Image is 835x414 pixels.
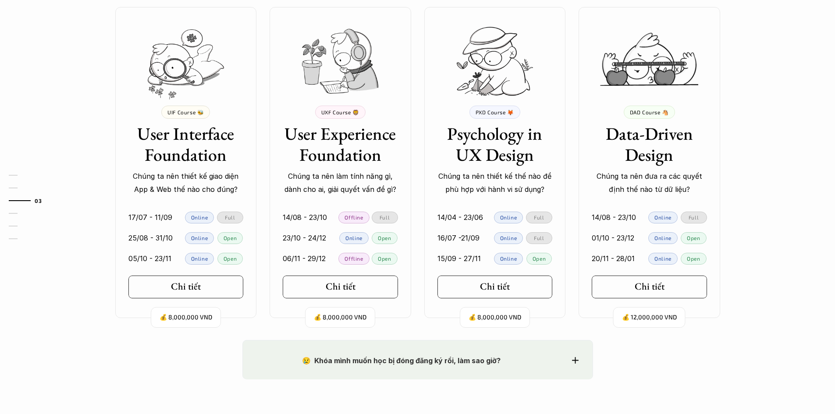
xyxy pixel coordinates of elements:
a: Chi tiết [437,276,553,298]
p: 01/10 - 23/12 [592,231,634,244]
h5: Chi tiết [326,281,355,292]
p: Chúng ta nên làm tính năng gì, dành cho ai, giải quyết vấn đề gì? [283,170,398,196]
p: 25/08 - 31/10 [128,231,173,244]
p: Offline [345,214,363,220]
a: Chi tiết [283,276,398,298]
p: 💰 8,000,000 VND [469,311,521,323]
p: PXD Course 🦊 [476,109,514,115]
p: Open [687,235,700,241]
p: Chúng ta nên thiết kế thế nào để phù hợp với hành vi sử dụng? [437,170,553,196]
p: Full [534,214,544,220]
p: 05/10 - 23/11 [128,252,171,265]
p: Open [378,235,391,241]
p: Full [225,214,235,220]
p: Full [534,235,544,241]
p: 06/11 - 29/12 [283,252,326,265]
p: 💰 8,000,000 VND [314,311,366,323]
h3: Data-Driven Design [592,123,707,165]
h5: Chi tiết [635,281,664,292]
a: 03 [9,195,50,206]
p: 15/09 - 27/11 [437,252,481,265]
p: 💰 8,000,000 VND [160,311,212,323]
p: Chúng ta nên thiết kế giao diện App & Web thế nào cho đúng? [128,170,244,196]
p: Full [380,214,390,220]
strong: 😢 Khóa mình muốn học bị đóng đăng ký rồi, làm sao giờ? [302,356,501,365]
p: Offline [345,255,363,262]
p: 23/10 - 24/12 [283,231,326,244]
a: Chi tiết [128,276,244,298]
h5: Chi tiết [171,281,201,292]
p: Online [654,235,672,241]
p: Open [687,255,700,262]
h3: User Interface Foundation [128,123,244,165]
p: 14/08 - 23/10 [283,211,327,224]
p: Online [500,214,517,220]
p: Online [654,214,672,220]
p: UXF Course 🦁 [321,109,359,115]
a: Chi tiết [592,276,707,298]
h3: Psychology in UX Design [437,123,553,165]
p: 14/08 - 23/10 [592,211,636,224]
p: Online [345,235,362,241]
p: 14/04 - 23/06 [437,211,483,224]
p: Online [191,214,208,220]
p: 💰 12,000,000 VND [622,311,677,323]
p: UIF Course 🐝 [167,109,204,115]
h3: User Experience Foundation [283,123,398,165]
p: Open [378,255,391,262]
p: Chúng ta nên đưa ra các quyết định thế nào từ dữ liệu? [592,170,707,196]
p: Open [533,255,546,262]
p: Open [224,235,237,241]
p: Online [500,255,517,262]
p: DAD Course 🐴 [630,109,669,115]
p: Full [689,214,699,220]
h5: Chi tiết [480,281,510,292]
p: Online [654,255,672,262]
p: Online [191,235,208,241]
p: 16/07 -21/09 [437,231,480,244]
strong: 03 [35,198,42,204]
p: Open [224,255,237,262]
p: Online [500,235,517,241]
p: Online [191,255,208,262]
p: 17/07 - 11/09 [128,211,172,224]
p: 20/11 - 28/01 [592,252,635,265]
